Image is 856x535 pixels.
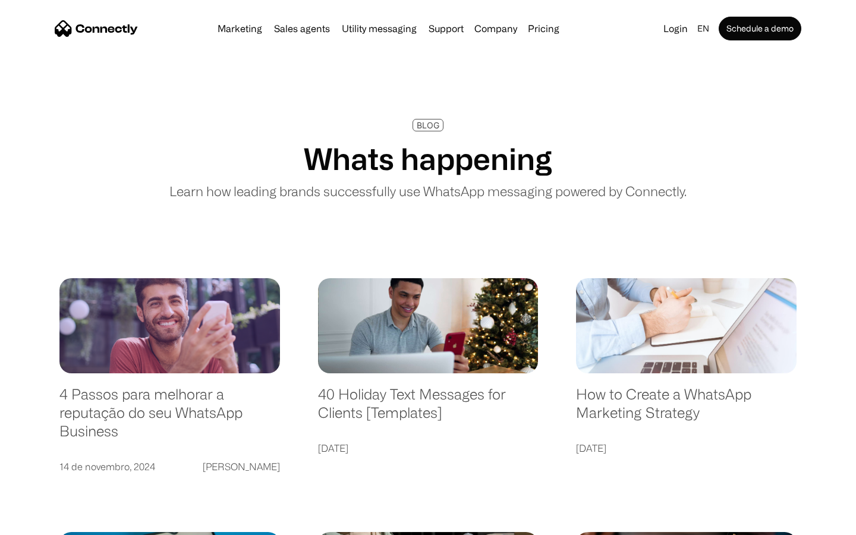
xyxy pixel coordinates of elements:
div: Company [474,20,517,37]
a: Sales agents [269,24,335,33]
a: Schedule a demo [719,17,801,40]
ul: Language list [24,514,71,531]
a: Marketing [213,24,267,33]
aside: Language selected: English [12,514,71,531]
div: [DATE] [318,440,348,457]
div: [DATE] [576,440,606,457]
a: Support [424,24,468,33]
a: How to Create a WhatsApp Marketing Strategy [576,385,797,433]
a: Login [659,20,693,37]
div: BLOG [417,121,439,130]
div: [PERSON_NAME] [203,458,280,475]
h1: Whats happening [304,141,552,177]
a: Utility messaging [337,24,421,33]
p: Learn how leading brands successfully use WhatsApp messaging powered by Connectly. [169,181,687,201]
a: 4 Passos para melhorar a reputação do seu WhatsApp Business [59,385,280,452]
div: 14 de novembro, 2024 [59,458,155,475]
a: Pricing [523,24,564,33]
div: en [697,20,709,37]
a: 40 Holiday Text Messages for Clients [Templates] [318,385,539,433]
